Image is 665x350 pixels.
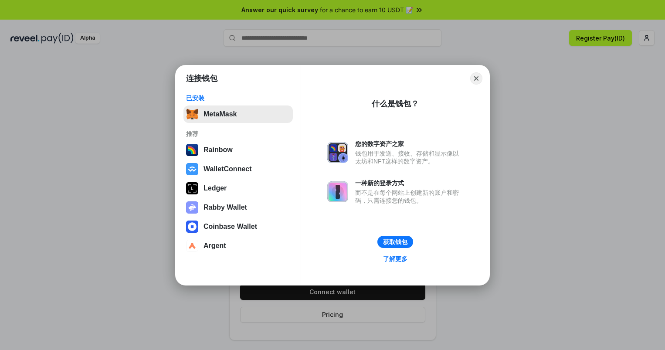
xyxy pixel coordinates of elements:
img: svg+xml,%3Csvg%20xmlns%3D%22http%3A%2F%2Fwww.w3.org%2F2000%2Fsvg%22%20fill%3D%22none%22%20viewBox... [327,181,348,202]
div: 一种新的登录方式 [355,179,463,187]
img: svg+xml,%3Csvg%20width%3D%2228%22%20height%3D%2228%22%20viewBox%3D%220%200%2028%2028%22%20fill%3D... [186,221,198,233]
div: WalletConnect [204,165,252,173]
button: 获取钱包 [377,236,413,248]
div: 推荐 [186,130,290,138]
div: 钱包用于发送、接收、存储和显示像以太坊和NFT这样的数字资产。 [355,150,463,165]
img: svg+xml,%3Csvg%20fill%3D%22none%22%20height%3D%2233%22%20viewBox%3D%220%200%2035%2033%22%20width%... [186,108,198,120]
div: Rabby Wallet [204,204,247,211]
button: Ledger [183,180,293,197]
div: 获取钱包 [383,238,407,246]
img: svg+xml,%3Csvg%20width%3D%2228%22%20height%3D%2228%22%20viewBox%3D%220%200%2028%2028%22%20fill%3D... [186,240,198,252]
div: 已安装 [186,94,290,102]
button: Argent [183,237,293,255]
div: Rainbow [204,146,233,154]
img: svg+xml,%3Csvg%20xmlns%3D%22http%3A%2F%2Fwww.w3.org%2F2000%2Fsvg%22%20width%3D%2228%22%20height%3... [186,182,198,194]
div: 而不是在每个网站上创建新的账户和密码，只需连接您的钱包。 [355,189,463,204]
div: Argent [204,242,226,250]
div: 了解更多 [383,255,407,263]
h1: 连接钱包 [186,73,217,84]
button: Close [470,72,482,85]
a: 了解更多 [378,253,413,265]
div: 什么是钱包？ [372,99,419,109]
div: 您的数字资产之家 [355,140,463,148]
img: svg+xml,%3Csvg%20width%3D%2228%22%20height%3D%2228%22%20viewBox%3D%220%200%2028%2028%22%20fill%3D... [186,163,198,175]
button: WalletConnect [183,160,293,178]
button: MetaMask [183,105,293,123]
img: svg+xml,%3Csvg%20width%3D%22120%22%20height%3D%22120%22%20viewBox%3D%220%200%20120%20120%22%20fil... [186,144,198,156]
button: Coinbase Wallet [183,218,293,235]
div: Coinbase Wallet [204,223,257,231]
img: svg+xml,%3Csvg%20xmlns%3D%22http%3A%2F%2Fwww.w3.org%2F2000%2Fsvg%22%20fill%3D%22none%22%20viewBox... [327,142,348,163]
div: Ledger [204,184,227,192]
div: MetaMask [204,110,237,118]
button: Rabby Wallet [183,199,293,216]
button: Rainbow [183,141,293,159]
img: svg+xml,%3Csvg%20xmlns%3D%22http%3A%2F%2Fwww.w3.org%2F2000%2Fsvg%22%20fill%3D%22none%22%20viewBox... [186,201,198,214]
